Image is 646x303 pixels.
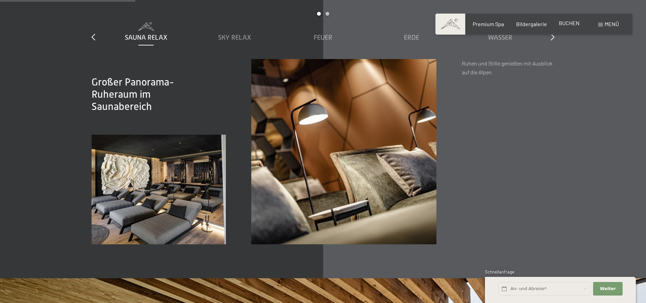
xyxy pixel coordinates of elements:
[488,34,512,41] span: Wasser
[102,12,544,22] div: Carousel Pagination
[404,34,419,41] span: Erde
[605,21,619,27] span: Menü
[593,282,622,296] button: Weiter
[485,269,514,274] span: Schnellanfrage
[516,21,547,27] a: Bildergalerie
[326,12,329,16] div: Carousel Page 2
[218,34,251,41] span: Sky Relax
[559,20,580,26] a: BUCHEN
[600,286,616,292] span: Weiter
[473,21,504,27] a: Premium Spa
[314,34,332,41] span: Feuer
[125,34,168,41] span: Sauna Relax
[92,76,174,112] span: Großer Panorama-Ruheraum im Saunabereich
[251,59,436,244] img: Ruheräume - Chill Lounge - Wellnesshotel - Ahrntal - Schwarzenstein
[92,135,226,244] img: Ruheräume - Chill Lounge - Wellnesshotel - Ahrntal - Schwarzenstein
[462,59,554,76] p: Ruhen und Stille genießen mit Ausblick auf die Alpen.
[317,12,321,16] div: Carousel Page 1 (Current Slide)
